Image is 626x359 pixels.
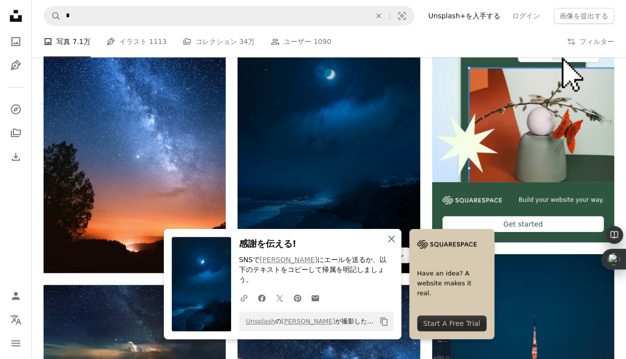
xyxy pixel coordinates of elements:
a: コレクション 34万 [183,26,255,57]
a: コレクション [6,123,26,143]
a: 夜の白い星の下に木々が生い茂る山々 [238,341,420,350]
button: 全てクリア [368,6,389,25]
a: Eメールでシェアする [306,288,324,308]
button: Unsplashで検索する [44,6,61,25]
a: [PERSON_NAME] [282,317,335,325]
a: イラスト 1113 [106,26,167,57]
a: ログイン / 登録する [6,286,26,306]
button: メニュー [6,333,26,353]
a: イラスト [6,55,26,75]
a: Facebookでシェアする [253,288,271,308]
a: ホーム — Unsplash [6,6,26,28]
span: 1090 [314,36,332,47]
button: フィルター [567,26,614,57]
a: Have an idea? A website makes it real.Start A Free Trial [409,229,494,339]
a: [PERSON_NAME] [260,256,317,264]
img: file-1705255347840-230a6ab5bca9image [417,237,477,252]
a: 遠くの街からの光の向こうに天の川。広大な宇宙と宇宙への反映、そしてその中での私たちの場所。 [44,132,226,140]
a: 探す [6,99,26,119]
button: 言語 [6,310,26,329]
h3: 感謝を伝える! [239,237,393,251]
a: Twitterでシェアする [271,288,289,308]
p: SNSで にエールを送るか、以下のテキストをコピーして帰属を明記しましょう。 [239,255,393,285]
span: Build your website your way. [519,196,604,204]
img: file-1606177908946-d1eed1cbe4f5image [442,196,502,204]
a: 黒の帆船デジタル壁紙 [44,339,226,348]
a: 満月の下の岩だらけの海岸 [238,132,420,140]
a: Pinterestでシェアする [289,288,306,308]
span: 1113 [149,36,167,47]
a: ログイン [506,8,546,24]
a: Unsplash [246,317,275,325]
button: 画像を提出する [554,8,614,24]
form: サイト内でビジュアルを探す [44,6,414,26]
button: ビジュアル検索 [390,6,414,25]
div: Get started [442,216,604,232]
a: ダウンロード履歴 [6,147,26,167]
div: Start A Free Trial [417,315,486,331]
span: 34万 [239,36,255,47]
span: Have an idea? A website makes it real. [417,269,486,298]
a: ユーザー 1090 [271,26,331,57]
a: Unsplash+を入手する [422,8,506,24]
span: の が撮影した写真 [241,314,376,329]
button: クリップボードにコピーする [376,313,392,330]
a: 写真 [6,32,26,51]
